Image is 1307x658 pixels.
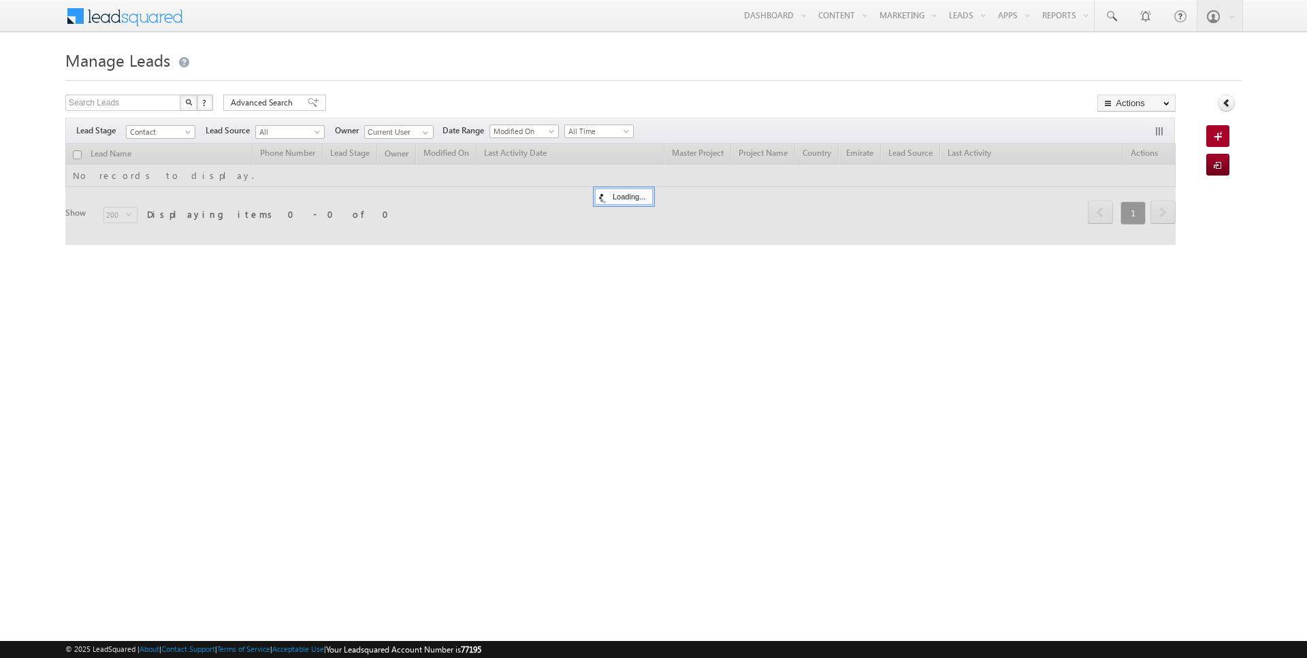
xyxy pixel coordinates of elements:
[65,643,481,656] span: © 2025 LeadSquared | | | | |
[65,49,170,71] span: Manage Leads
[461,644,481,655] span: 77195
[126,125,195,139] a: Contact
[256,126,321,138] span: All
[364,125,434,139] input: Type to Search
[231,97,297,109] span: Advanced Search
[217,644,270,653] a: Terms of Service
[565,125,630,137] span: All Time
[415,126,432,139] a: Show All Items
[127,126,191,138] span: Contact
[202,97,208,108] span: ?
[326,644,481,655] span: Your Leadsquared Account Number is
[197,95,213,111] button: ?
[272,644,324,653] a: Acceptable Use
[564,125,634,138] a: All Time
[490,125,555,137] span: Modified On
[76,125,126,137] span: Lead Stage
[595,188,653,205] div: Loading...
[489,125,559,138] a: Modified On
[1097,95,1176,112] button: Actions
[255,125,325,139] a: All
[335,125,364,137] span: Owner
[161,644,215,653] a: Contact Support
[206,125,255,137] span: Lead Source
[140,644,159,653] a: About
[442,125,489,137] span: Date Range
[185,99,192,105] img: Search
